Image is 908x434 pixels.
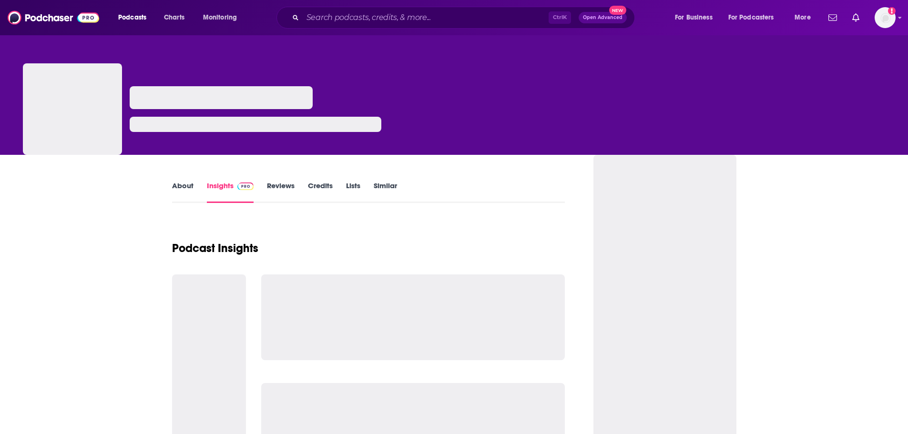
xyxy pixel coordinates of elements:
[609,6,626,15] span: New
[203,11,237,24] span: Monitoring
[172,241,258,255] h1: Podcast Insights
[286,7,644,29] div: Search podcasts, credits, & more...
[172,181,194,203] a: About
[875,7,896,28] button: Show profile menu
[848,10,863,26] a: Show notifications dropdown
[308,181,333,203] a: Credits
[196,10,249,25] button: open menu
[164,11,184,24] span: Charts
[788,10,823,25] button: open menu
[207,181,254,203] a: InsightsPodchaser Pro
[549,11,571,24] span: Ctrl K
[303,10,549,25] input: Search podcasts, credits, & more...
[112,10,159,25] button: open menu
[374,181,397,203] a: Similar
[888,7,896,15] svg: Add a profile image
[237,182,254,190] img: Podchaser Pro
[722,10,788,25] button: open menu
[668,10,724,25] button: open menu
[158,10,190,25] a: Charts
[795,11,811,24] span: More
[267,181,295,203] a: Reviews
[825,10,841,26] a: Show notifications dropdown
[346,181,360,203] a: Lists
[583,15,622,20] span: Open Advanced
[118,11,146,24] span: Podcasts
[8,9,99,27] img: Podchaser - Follow, Share and Rate Podcasts
[579,12,627,23] button: Open AdvancedNew
[728,11,774,24] span: For Podcasters
[875,7,896,28] span: Logged in as tessvanden
[875,7,896,28] img: User Profile
[675,11,713,24] span: For Business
